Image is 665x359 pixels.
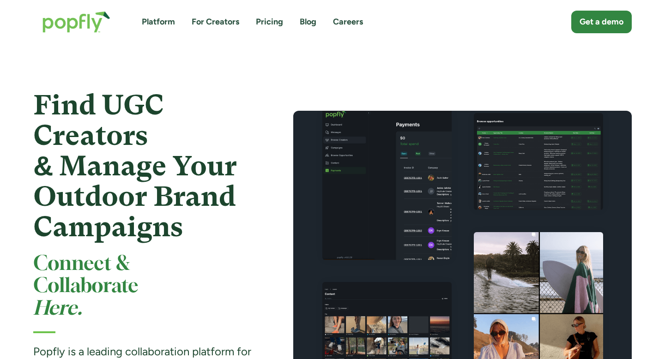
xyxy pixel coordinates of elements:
[256,16,283,28] a: Pricing
[571,11,632,33] a: Get a demo
[33,299,82,318] em: Here.
[33,2,120,42] a: home
[192,16,239,28] a: For Creators
[33,253,260,320] h2: Connect & Collaborate
[580,16,623,28] div: Get a demo
[33,89,237,243] strong: Find UGC Creators & Manage Your Outdoor Brand Campaigns
[142,16,175,28] a: Platform
[300,16,316,28] a: Blog
[333,16,363,28] a: Careers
